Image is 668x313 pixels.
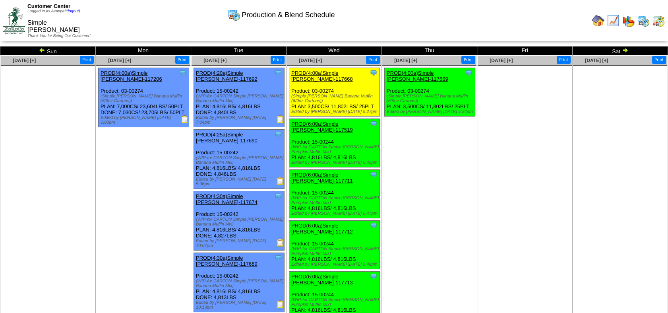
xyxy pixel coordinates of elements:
[196,94,284,103] div: (WIP-for CARTON Simple [PERSON_NAME] Banana Muffin Mix)
[291,262,380,267] div: Edited by [PERSON_NAME] [DATE] 6:48pm
[194,191,285,251] div: Product: 15-00242 PLAN: 4,816LBS / 4,816LBS DONE: 4,827LBS
[291,211,380,216] div: Edited by [PERSON_NAME] [DATE] 6:47pm
[194,253,285,312] div: Product: 15-00242 PLAN: 4,816LBS / 4,816LBS DONE: 4,813LBS
[490,58,513,63] a: [DATE] [+]
[387,109,475,114] div: Edited by [PERSON_NAME] [DATE] 5:34pm
[276,177,284,185] img: Production Report
[370,120,378,128] img: Tooltip
[242,11,335,19] span: Production & Blend Schedule
[276,300,284,308] img: Production Report
[13,58,36,63] a: [DATE] [+]
[196,70,258,82] a: PROD(4:20a)Simple [PERSON_NAME]-117692
[39,47,45,53] img: arrowleft.gif
[461,56,475,64] button: Print
[66,9,80,14] a: (logout)
[101,115,189,125] div: Edited by [PERSON_NAME] [DATE] 6:00pm
[274,69,282,77] img: Tooltip
[622,14,635,27] img: graph.gif
[291,297,380,307] div: (WIP-for CARTON Simple [PERSON_NAME] Pumpkin Muffin Mix)
[291,247,380,256] div: (WIP-for CARTON Simple [PERSON_NAME] Pumpkin Muffin Mix)
[80,56,94,64] button: Print
[27,34,91,38] span: Thank You for Being Our Customer!
[271,56,285,64] button: Print
[557,56,571,64] button: Print
[366,56,380,64] button: Print
[370,272,378,280] img: Tooltip
[101,70,162,82] a: PROD(4:00a)Simple [PERSON_NAME]-117206
[592,14,604,27] img: home.gif
[191,47,287,55] td: Tue
[291,121,353,133] a: PROD(6:00a)Simple [PERSON_NAME]-117519
[289,119,380,167] div: Product: 15-00244 PLAN: 4,816LBS / 4,816LBS
[196,193,258,205] a: PROD(4:30a)Simple [PERSON_NAME]-117674
[573,47,668,55] td: Sat
[196,300,284,310] div: Edited by [PERSON_NAME] [DATE] 10:13pm
[27,3,70,9] span: Customer Center
[287,47,382,55] td: Wed
[289,170,380,218] div: Product: 15-00244 PLAN: 4,816LBS / 4,816LBS
[196,132,258,144] a: PROD(4:25a)Simple [PERSON_NAME]-117690
[96,47,191,55] td: Mon
[196,156,284,165] div: (WIP-for CARTON Simple [PERSON_NAME] Banana Muffin Mix)
[289,68,380,117] div: Product: 03-00274 PLAN: 3,500CS / 11,802LBS / 25PLT
[387,94,475,103] div: (Simple [PERSON_NAME] Banana Muffin (6/9oz Cartons))
[194,68,285,127] div: Product: 15-00242 PLAN: 4,816LBS / 4,816LBS DONE: 4,840LBS
[291,223,353,235] a: PROD(6:00a)Simple [PERSON_NAME]-117712
[299,58,322,63] a: [DATE] [+]
[637,14,650,27] img: calendarprod.gif
[276,239,284,247] img: Production Report
[101,94,189,103] div: (Simple [PERSON_NAME] Banana Muffin (6/9oz Cartons))
[465,69,473,77] img: Tooltip
[477,47,573,55] td: Fri
[652,14,665,27] img: calendarinout.gif
[652,56,666,64] button: Print
[196,255,258,267] a: PROD(4:30a)Simple [PERSON_NAME]-117689
[27,9,80,14] span: Logged in as Avanpelt
[291,145,380,154] div: (WIP-for CARTON Simple [PERSON_NAME] Pumpkin Muffin Mix)
[196,217,284,227] div: (WIP-for CARTON Simple [PERSON_NAME] Banana Muffin Mix)
[108,58,131,63] a: [DATE] [+]
[291,109,380,114] div: Edited by [PERSON_NAME] [DATE] 5:27pm
[291,196,380,205] div: (WIP-for CARTON Simple [PERSON_NAME] Pumpkin Muffin Mix)
[607,14,620,27] img: line_graph.gif
[203,58,227,63] a: [DATE] [+]
[370,222,378,229] img: Tooltip
[289,221,380,269] div: Product: 15-00244 PLAN: 4,816LBS / 4,816LBS
[622,47,628,53] img: arrowright.gif
[99,68,189,127] div: Product: 03-00274 PLAN: 7,000CS / 23,604LBS / 50PLT DONE: 7,030CS / 23,705LBS / 50PLT
[291,160,380,165] div: Edited by [PERSON_NAME] [DATE] 6:46pm
[394,58,417,63] a: [DATE] [+]
[291,274,353,286] a: PROD(6:00a)Simple [PERSON_NAME]-117713
[27,19,80,33] span: Simple [PERSON_NAME]
[370,69,378,77] img: Tooltip
[291,172,353,184] a: PROD(6:00a)Simple [PERSON_NAME]-117711
[0,47,96,55] td: Sun
[181,115,189,123] img: Production Report
[370,171,378,179] img: Tooltip
[196,239,284,248] div: Edited by [PERSON_NAME] [DATE] 10:07pm
[274,192,282,200] img: Tooltip
[382,47,477,55] td: Thu
[585,58,608,63] a: [DATE] [+]
[291,94,380,103] div: (Simple [PERSON_NAME] Banana Muffin (6/9oz Cartons))
[291,70,353,82] a: PROD(4:00a)Simple [PERSON_NAME]-117668
[196,115,284,125] div: Edited by [PERSON_NAME] [DATE] 7:04pm
[194,130,285,189] div: Product: 15-00242 PLAN: 4,816LBS / 4,816LBS DONE: 4,846LBS
[175,56,189,64] button: Print
[3,7,25,34] img: ZoRoCo_Logo(Green%26Foil)%20jpg.webp
[274,254,282,262] img: Tooltip
[274,130,282,138] img: Tooltip
[196,177,284,187] div: Edited by [PERSON_NAME] [DATE] 5:36pm
[385,68,475,117] div: Product: 03-00274 PLAN: 3,500CS / 11,802LBS / 25PLT
[228,8,240,21] img: calendarprod.gif
[276,115,284,123] img: Production Report
[179,69,187,77] img: Tooltip
[387,70,448,82] a: PROD(4:00a)Simple [PERSON_NAME]-117669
